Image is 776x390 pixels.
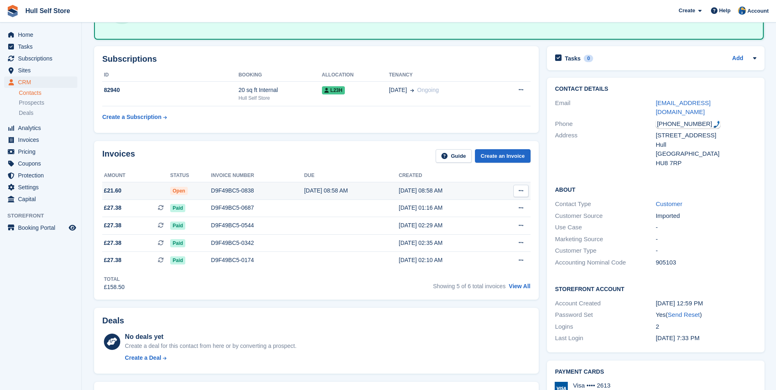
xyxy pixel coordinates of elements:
[656,299,756,308] div: [DATE] 12:59 PM
[656,334,700,341] time: 2025-04-23 18:33:19 UTC
[18,158,67,169] span: Coupons
[104,256,121,264] span: £27.38
[102,149,135,163] h2: Invoices
[104,283,125,291] div: £158.50
[211,239,304,247] div: D9F49BC5-0342
[19,99,77,107] a: Prospects
[555,223,656,232] div: Use Case
[656,310,756,320] div: Yes
[656,99,711,116] a: [EMAIL_ADDRESS][DOMAIN_NAME]
[4,146,77,157] a: menu
[4,222,77,233] a: menu
[555,322,656,332] div: Logins
[18,53,67,64] span: Subscriptions
[509,283,531,289] a: View All
[18,65,67,76] span: Sites
[125,354,161,362] div: Create a Deal
[555,86,756,92] h2: Contact Details
[19,109,77,117] a: Deals
[304,169,398,182] th: Due
[399,239,493,247] div: [DATE] 02:35 AM
[22,4,73,18] a: Hull Self Store
[555,131,656,168] div: Address
[399,186,493,195] div: [DATE] 08:58 AM
[4,170,77,181] a: menu
[555,369,756,375] h2: Payment cards
[417,87,439,93] span: Ongoing
[211,169,304,182] th: Invoice number
[18,146,67,157] span: Pricing
[104,239,121,247] span: £27.38
[389,69,495,82] th: Tenancy
[656,223,756,232] div: -
[322,69,389,82] th: Allocation
[18,76,67,88] span: CRM
[238,69,322,82] th: Booking
[7,212,81,220] span: Storefront
[4,76,77,88] a: menu
[475,149,531,163] a: Create an Invoice
[4,29,77,40] a: menu
[555,211,656,221] div: Customer Source
[656,131,756,140] div: [STREET_ADDRESS]
[656,119,720,129] div: Call: +447376835471
[656,211,756,221] div: Imported
[573,382,614,389] div: Visa •••• 2613
[18,193,67,205] span: Capital
[211,204,304,212] div: D9F49BC5-0687
[18,122,67,134] span: Analytics
[102,110,167,125] a: Create a Subscription
[125,354,296,362] a: Create a Deal
[555,99,656,117] div: Email
[555,185,756,193] h2: About
[18,182,67,193] span: Settings
[555,310,656,320] div: Password Set
[738,7,746,15] img: Hull Self Store
[104,186,121,195] span: £21.60
[719,7,731,15] span: Help
[238,94,322,102] div: Hull Self Store
[125,342,296,350] div: Create a deal for this contact from here or by converting a prospect.
[656,149,756,159] div: [GEOGRAPHIC_DATA]
[732,54,743,63] a: Add
[555,334,656,343] div: Last Login
[4,193,77,205] a: menu
[399,256,493,264] div: [DATE] 02:10 AM
[67,223,77,233] a: Preview store
[656,140,756,150] div: Hull
[211,221,304,230] div: D9F49BC5-0544
[656,246,756,256] div: -
[656,159,756,168] div: HU8 7RP
[102,113,162,121] div: Create a Subscription
[170,187,188,195] span: Open
[102,169,170,182] th: Amount
[4,65,77,76] a: menu
[19,109,34,117] span: Deals
[555,119,656,129] div: Phone
[4,158,77,169] a: menu
[211,256,304,264] div: D9F49BC5-0174
[656,235,756,244] div: -
[104,276,125,283] div: Total
[555,285,756,293] h2: Storefront Account
[399,169,493,182] th: Created
[104,204,121,212] span: £27.38
[656,258,756,267] div: 905103
[679,7,695,15] span: Create
[4,53,77,64] a: menu
[211,186,304,195] div: D9F49BC5-0838
[565,55,581,62] h2: Tasks
[18,222,67,233] span: Booking Portal
[170,169,211,182] th: Status
[4,134,77,146] a: menu
[170,256,185,264] span: Paid
[18,170,67,181] span: Protection
[18,134,67,146] span: Invoices
[304,186,398,195] div: [DATE] 08:58 AM
[19,99,44,107] span: Prospects
[104,221,121,230] span: £27.38
[322,86,345,94] span: L23H
[584,55,593,62] div: 0
[668,311,700,318] a: Send Reset
[102,86,238,94] div: 82940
